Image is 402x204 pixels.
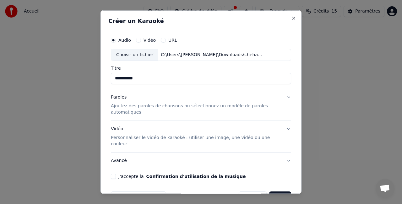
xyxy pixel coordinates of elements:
p: Ajoutez des paroles de chansons ou sélectionnez un modèle de paroles automatiques [111,103,281,115]
div: C:\Users\[PERSON_NAME]\Downloads\chi-hai-nhi.mp3 [158,52,265,58]
p: Personnaliser le vidéo de karaoké : utiliser une image, une vidéo ou une couleur [111,134,281,147]
div: Vidéo [111,126,281,147]
div: Paroles [111,94,127,100]
label: Audio [118,38,131,42]
label: J'accepte la [118,174,246,178]
label: Vidéo [144,38,156,42]
label: Titre [111,66,291,70]
button: J'accepte la [146,174,246,178]
button: VidéoPersonnaliser le vidéo de karaoké : utiliser une image, une vidéo ou une couleur [111,121,291,152]
label: URL [168,38,177,42]
button: Annuler [239,191,266,202]
div: Choisir un fichier [111,49,158,61]
h2: Créer un Karaoké [108,18,294,24]
button: Avancé [111,152,291,169]
button: ParolesAjoutez des paroles de chansons ou sélectionnez un modèle de paroles automatiques [111,89,291,120]
button: Créer [269,191,291,202]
